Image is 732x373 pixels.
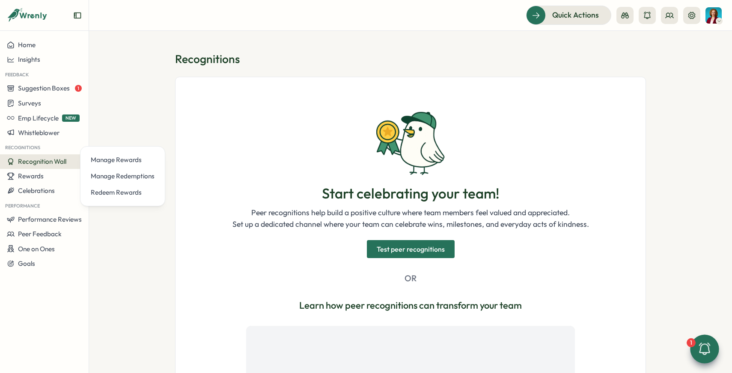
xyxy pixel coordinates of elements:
button: 1 [690,334,719,363]
span: Rewards [18,172,44,180]
span: Peer Feedback [18,230,62,238]
span: Emp Lifecycle [18,114,59,122]
img: recognitions [376,111,445,175]
p: Set up a dedicated channel where your team can celebrate wins, milestones, and everyday acts of k... [232,219,589,230]
span: Recognition Wall [18,157,66,165]
p: OR [405,272,417,285]
a: Manage Rewards [87,152,158,168]
h1: Recognitions [175,51,646,66]
p: Learn how peer recognitions can transform your team [299,299,522,312]
img: Rachel Armstrong [705,7,722,24]
div: Manage Rewards [91,155,155,165]
h1: Start celebrating your team! [322,185,500,202]
span: Performance Reviews [18,215,82,223]
span: Goals [18,259,35,268]
a: Redeem Rewards [87,184,158,201]
div: 1 [687,338,696,347]
span: One on Ones [18,245,55,253]
div: Redeem Rewards [91,188,155,197]
span: Insights [18,55,40,63]
div: Manage Redemptions [91,171,155,181]
button: Test peer recognitions [367,240,455,258]
span: NEW [62,114,80,122]
span: Whistleblower [18,129,60,137]
span: Celebrations [18,186,55,195]
span: Home [18,41,36,49]
span: Quick Actions [552,9,599,21]
button: Quick Actions [526,6,611,24]
a: Manage Redemptions [87,168,158,184]
p: Peer recognitions help build a positive culture where team members feel valued and appreciated. [232,207,589,218]
button: Expand sidebar [73,11,82,20]
span: Suggestion Boxes [18,84,70,92]
span: 1 [75,85,82,92]
span: Surveys [18,99,41,107]
span: Test peer recognitions [377,241,445,258]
